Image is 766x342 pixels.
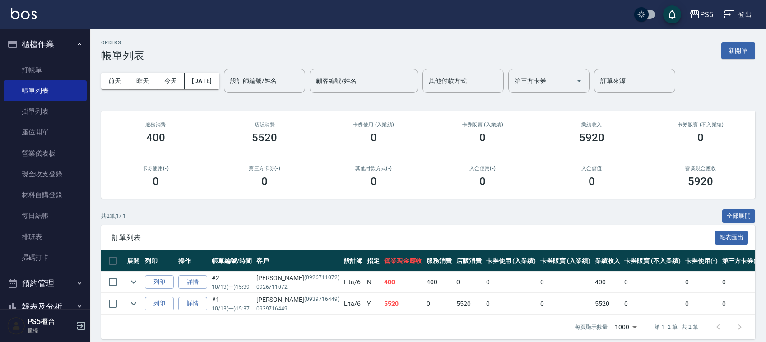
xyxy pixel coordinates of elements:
[611,315,640,339] div: 1000
[484,272,539,293] td: 0
[382,293,424,314] td: 5520
[178,297,207,311] a: 詳情
[28,317,74,326] h5: PS5櫃台
[101,212,126,220] p: 共 2 筆, 1 / 1
[720,293,763,314] td: 0
[720,272,763,293] td: 0
[454,250,484,272] th: 店販消費
[256,305,339,313] p: 0939716449
[4,164,87,185] a: 現金收支登錄
[720,6,755,23] button: 登出
[185,73,219,89] button: [DATE]
[209,293,254,314] td: #1
[622,250,682,272] th: 卡券販賣 (不入業績)
[221,122,309,128] h2: 店販消費
[538,250,593,272] th: 卡券販賣 (入業績)
[4,143,87,164] a: 營業儀表板
[688,175,713,188] h3: 5920
[153,175,159,188] h3: 0
[655,323,698,331] p: 第 1–2 筆 共 2 筆
[101,49,144,62] h3: 帳單列表
[252,131,277,144] h3: 5520
[146,131,165,144] h3: 400
[112,233,715,242] span: 訂單列表
[7,317,25,335] img: Person
[101,73,129,89] button: 前天
[538,293,593,314] td: 0
[683,250,720,272] th: 卡券使用(-)
[700,9,713,20] div: PS5
[454,272,484,293] td: 0
[622,272,682,293] td: 0
[176,250,209,272] th: 操作
[256,295,339,305] div: [PERSON_NAME]
[721,46,755,55] a: 新開單
[4,32,87,56] button: 櫃檯作業
[622,293,682,314] td: 0
[112,166,200,171] h2: 卡券使用(-)
[145,275,174,289] button: 列印
[715,231,748,245] button: 報表匯出
[125,250,143,272] th: 展開
[212,283,252,291] p: 10/13 (一) 15:39
[4,101,87,122] a: 掛單列表
[342,250,365,272] th: 設計師
[157,73,185,89] button: 今天
[484,293,539,314] td: 0
[575,323,608,331] p: 每頁顯示數量
[454,293,484,314] td: 5520
[4,226,87,247] a: 排班表
[221,166,309,171] h2: 第三方卡券(-)
[683,293,720,314] td: 0
[127,275,140,289] button: expand row
[342,272,365,293] td: Lita /6
[722,209,756,223] button: 全部展開
[657,122,745,128] h2: 卡券販賣 (不入業績)
[4,185,87,205] a: 材料自購登錄
[4,80,87,101] a: 帳單列表
[330,122,418,128] h2: 卡券使用 (入業績)
[4,205,87,226] a: 每日結帳
[424,272,454,293] td: 400
[4,247,87,268] a: 掃碼打卡
[371,131,377,144] h3: 0
[371,175,377,188] h3: 0
[548,122,636,128] h2: 業績收入
[256,283,339,291] p: 0926711072
[686,5,717,24] button: PS5
[479,131,486,144] h3: 0
[212,305,252,313] p: 10/13 (一) 15:37
[593,272,622,293] td: 400
[683,272,720,293] td: 0
[479,175,486,188] h3: 0
[101,40,144,46] h2: ORDERS
[657,166,745,171] h2: 營業現金應收
[304,273,339,283] p: (0926711072)
[424,293,454,314] td: 0
[365,272,382,293] td: N
[439,122,527,128] h2: 卡券販賣 (入業績)
[4,60,87,80] a: 打帳單
[663,5,681,23] button: save
[28,326,74,334] p: 櫃檯
[382,272,424,293] td: 400
[484,250,539,272] th: 卡券使用 (入業績)
[589,175,595,188] h3: 0
[209,272,254,293] td: #2
[579,131,604,144] h3: 5920
[145,297,174,311] button: 列印
[572,74,586,88] button: Open
[721,42,755,59] button: 新開單
[261,175,268,188] h3: 0
[720,250,763,272] th: 第三方卡券(-)
[11,8,37,19] img: Logo
[4,295,87,319] button: 報表及分析
[256,273,339,283] div: [PERSON_NAME]
[439,166,527,171] h2: 入金使用(-)
[330,166,418,171] h2: 其他付款方式(-)
[382,250,424,272] th: 營業現金應收
[593,250,622,272] th: 業績收入
[127,297,140,310] button: expand row
[538,272,593,293] td: 0
[304,295,339,305] p: (0939716449)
